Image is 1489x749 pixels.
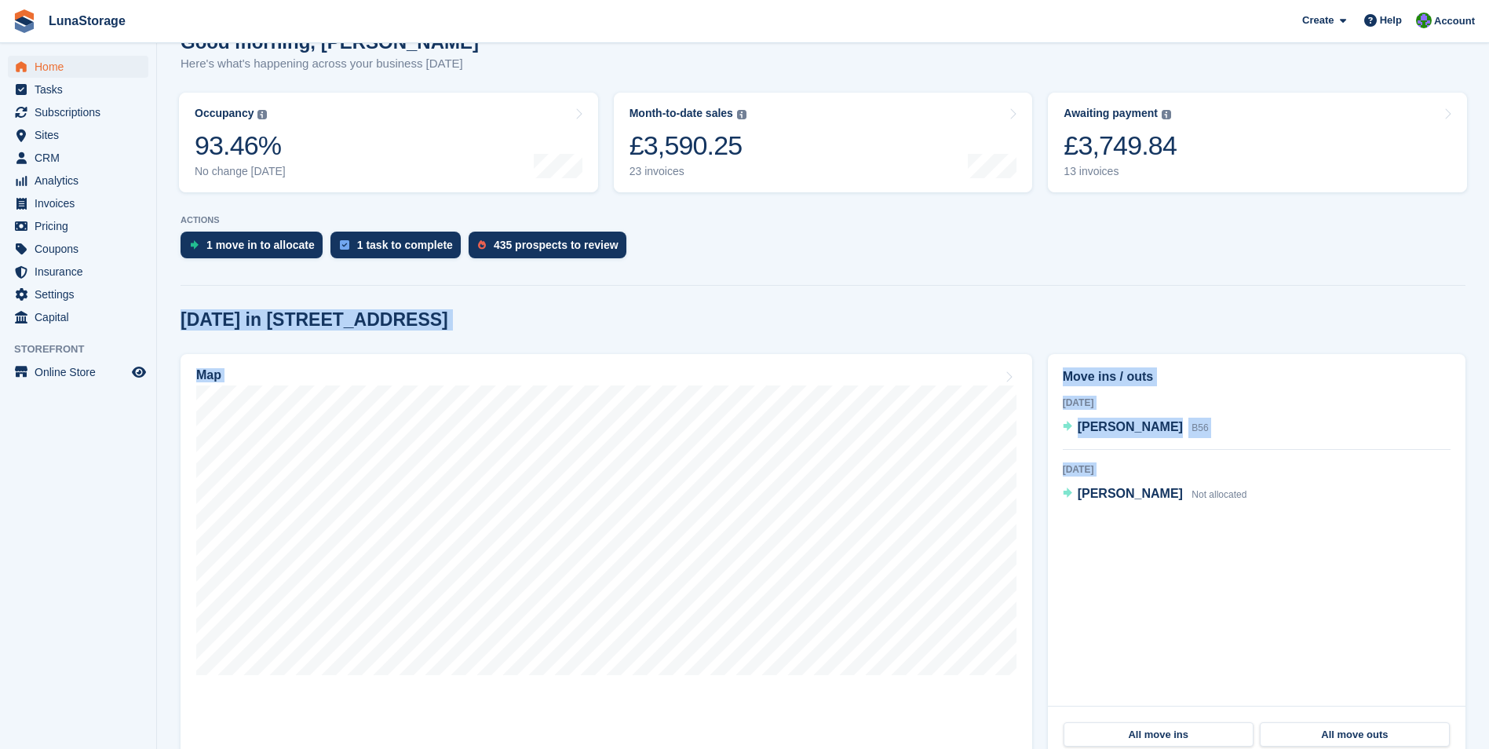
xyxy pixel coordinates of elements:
a: LunaStorage [42,8,132,34]
a: menu [8,79,148,100]
div: [DATE] [1063,396,1451,410]
a: 1 move in to allocate [181,232,330,266]
a: menu [8,192,148,214]
span: Coupons [35,238,129,260]
img: stora-icon-8386f47178a22dfd0bd8f6a31ec36ba5ce8667c1dd55bd0f319d3a0aa187defe.svg [13,9,36,33]
div: 23 invoices [630,165,746,178]
a: menu [8,361,148,383]
span: Subscriptions [35,101,129,123]
img: icon-info-grey-7440780725fd019a000dd9b08b2336e03edf1995a4989e88bcd33f0948082b44.svg [1162,110,1171,119]
img: Cathal Vaughan [1416,13,1432,28]
span: [PERSON_NAME] [1078,420,1183,433]
span: Not allocated [1192,489,1246,500]
div: Occupancy [195,107,254,120]
span: Settings [35,283,129,305]
a: menu [8,101,148,123]
span: Storefront [14,342,156,357]
span: Help [1380,13,1402,28]
img: prospect-51fa495bee0391a8d652442698ab0144808aea92771e9ea1ae160a38d050c398.svg [478,240,486,250]
a: [PERSON_NAME] Not allocated [1063,484,1247,505]
a: 435 prospects to review [469,232,634,266]
a: All move outs [1260,722,1450,747]
a: menu [8,306,148,328]
span: Invoices [35,192,129,214]
a: menu [8,56,148,78]
h2: [DATE] in [STREET_ADDRESS] [181,309,448,331]
div: £3,590.25 [630,130,746,162]
a: menu [8,238,148,260]
span: Tasks [35,79,129,100]
img: move_ins_to_allocate_icon-fdf77a2bb77ea45bf5b3d319d69a93e2d87916cf1d5bf7949dd705db3b84f3ca.svg [190,240,199,250]
a: Occupancy 93.46% No change [DATE] [179,93,598,192]
div: [DATE] [1063,462,1451,477]
span: CRM [35,147,129,169]
span: Analytics [35,170,129,192]
a: menu [8,283,148,305]
img: task-75834270c22a3079a89374b754ae025e5fb1db73e45f91037f5363f120a921f8.svg [340,240,349,250]
div: 1 task to complete [357,239,453,251]
span: Online Store [35,361,129,383]
p: ACTIONS [181,215,1465,225]
a: 1 task to complete [330,232,469,266]
a: menu [8,261,148,283]
span: Home [35,56,129,78]
div: No change [DATE] [195,165,286,178]
a: Month-to-date sales £3,590.25 23 invoices [614,93,1033,192]
img: icon-info-grey-7440780725fd019a000dd9b08b2336e03edf1995a4989e88bcd33f0948082b44.svg [737,110,746,119]
a: All move ins [1064,722,1254,747]
div: Month-to-date sales [630,107,733,120]
span: Sites [35,124,129,146]
div: 1 move in to allocate [206,239,315,251]
h2: Move ins / outs [1063,367,1451,386]
a: menu [8,170,148,192]
div: 435 prospects to review [494,239,619,251]
div: Awaiting payment [1064,107,1158,120]
a: Preview store [130,363,148,382]
a: Awaiting payment £3,749.84 13 invoices [1048,93,1467,192]
span: Create [1302,13,1334,28]
a: menu [8,215,148,237]
div: 93.46% [195,130,286,162]
div: 13 invoices [1064,165,1177,178]
span: Account [1434,13,1475,29]
a: menu [8,147,148,169]
span: Pricing [35,215,129,237]
a: menu [8,124,148,146]
span: Insurance [35,261,129,283]
span: B56 [1192,422,1208,433]
span: Capital [35,306,129,328]
div: £3,749.84 [1064,130,1177,162]
span: [PERSON_NAME] [1078,487,1183,500]
h2: Map [196,368,221,382]
a: [PERSON_NAME] B56 [1063,418,1209,438]
img: icon-info-grey-7440780725fd019a000dd9b08b2336e03edf1995a4989e88bcd33f0948082b44.svg [257,110,267,119]
p: Here's what's happening across your business [DATE] [181,55,479,73]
